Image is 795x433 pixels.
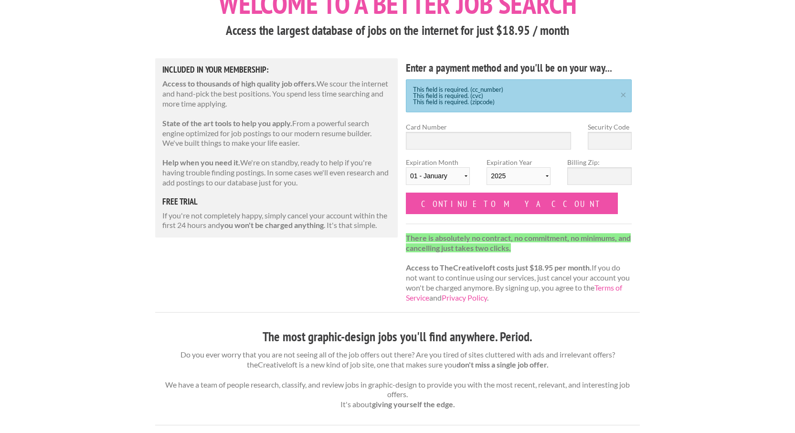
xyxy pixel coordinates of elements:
[162,158,240,167] strong: Help when you need it.
[155,350,640,410] p: Do you ever worry that you are not seeing all of the job offers out there? Are you tired of sites...
[162,79,391,108] p: We scour the internet and hand-pick the best positions. You spend less time searching and more ti...
[220,220,324,229] strong: you won't be charged anything
[162,119,391,148] p: From a powerful search engine optimized for job postings to our modern resume builder. We've buil...
[487,167,551,185] select: Expiration Year
[155,22,640,40] h3: Access the largest database of jobs on the internet for just $18.95 / month
[406,193,618,214] input: Continue to my account
[162,211,391,231] p: If you're not completely happy, simply cancel your account within the first 24 hours and . It's t...
[456,360,549,369] strong: don't miss a single job offer.
[406,233,632,303] p: If you do not want to continue using our services, just cancel your account you won't be charged ...
[155,328,640,346] h3: The most graphic-design jobs you'll find anywhere. Period.
[567,157,631,167] label: Billing Zip:
[406,167,470,185] select: Expiration Month
[372,400,455,409] strong: giving yourself the edge.
[406,79,632,112] div: This field is required. (cc_number) This field is required. (cvc) This field is required. (zipcode)
[406,157,470,193] label: Expiration Month
[487,157,551,193] label: Expiration Year
[406,122,571,132] label: Card Number
[617,90,629,97] a: ×
[162,65,391,74] h5: Included in Your Membership:
[588,122,632,132] label: Security Code
[406,263,592,272] strong: Access to TheCreativeloft costs just $18.95 per month.
[162,79,317,88] strong: Access to thousands of high quality job offers.
[406,233,631,252] strong: There is absolutely no contract, no commitment, no minimums, and cancelling just takes two clicks.
[442,293,487,302] a: Privacy Policy
[406,283,622,302] a: Terms of Service
[406,60,632,76] h4: Enter a payment method and you'll be on your way...
[162,158,391,187] p: We're on standby, ready to help if you're having trouble finding postings. In some cases we'll ev...
[162,119,292,128] strong: State of the art tools to help you apply.
[162,197,391,206] h5: free trial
